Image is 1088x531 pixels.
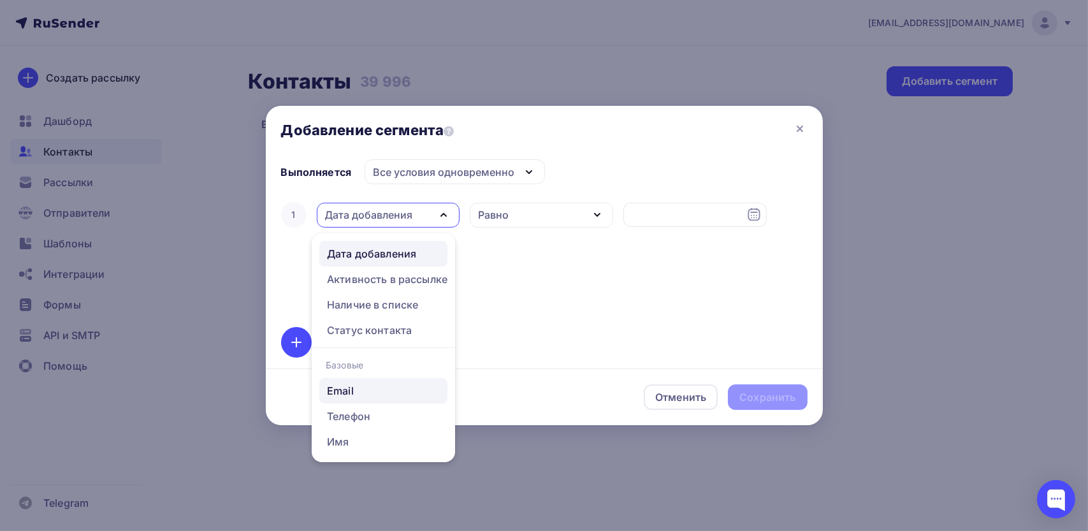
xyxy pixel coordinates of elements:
div: Выполняется [281,164,352,180]
button: Равно [470,203,613,228]
div: Дата добавления [325,207,413,222]
button: Все условия одновременно [365,159,545,184]
div: Дата добавления [327,246,416,261]
div: Базовые [312,353,455,378]
div: Все условия одновременно [373,164,514,180]
div: Отменить [655,389,706,405]
div: Активность в рассылке [327,272,447,287]
button: Дата добавления [317,203,460,228]
div: Равно [478,207,509,222]
div: Статус контакта [327,323,412,338]
div: 1 [281,202,307,228]
span: Добавление сегмента [281,121,454,139]
div: Email [327,383,354,398]
div: Телефон [327,409,370,424]
div: Наличие в списке [327,297,418,312]
div: Имя [327,434,349,449]
ul: Дата добавления [312,233,455,462]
